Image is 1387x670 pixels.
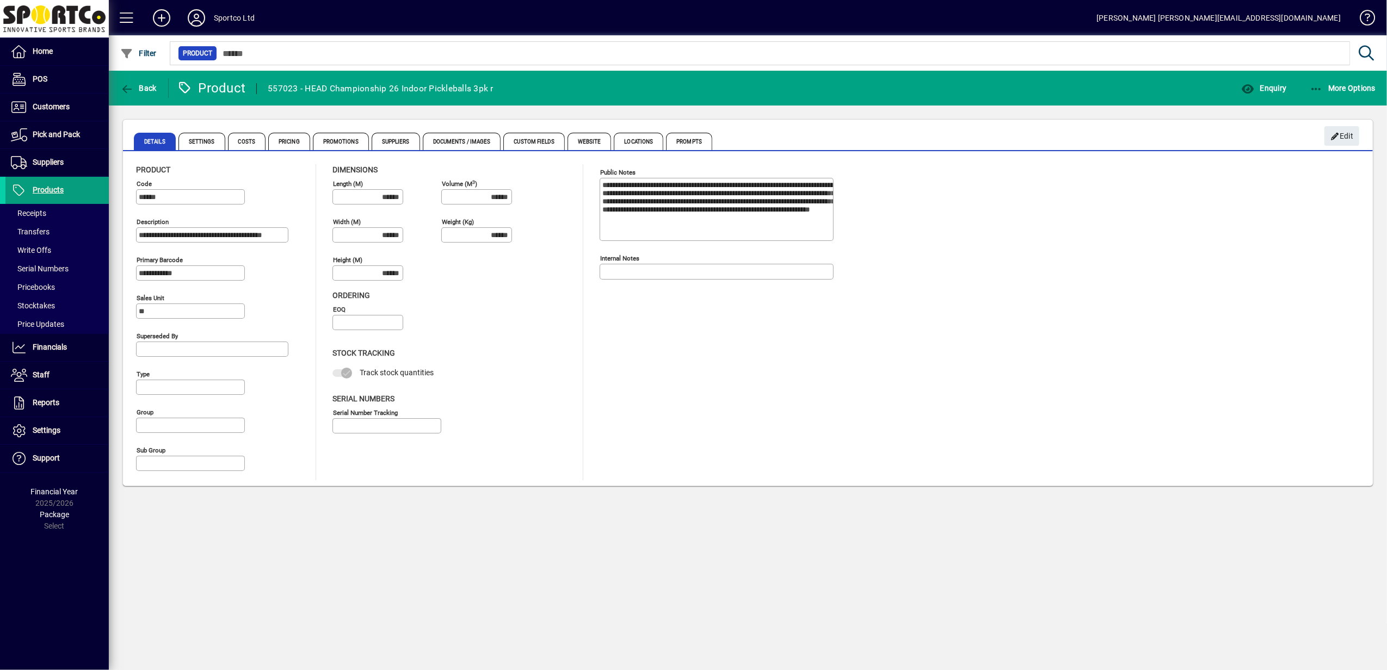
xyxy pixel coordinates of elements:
button: Filter [118,44,159,63]
mat-label: Superseded by [137,332,178,340]
mat-label: Code [137,180,152,188]
div: Sportco Ltd [214,9,255,27]
span: Edit [1330,127,1354,145]
span: Pricing [268,133,310,150]
a: Knowledge Base [1352,2,1373,38]
a: Staff [5,362,109,389]
a: Reports [5,389,109,417]
a: POS [5,66,109,93]
a: Suppliers [5,149,109,176]
span: Write Offs [11,246,51,255]
button: Edit [1324,126,1359,146]
span: Suppliers [33,158,64,166]
span: Track stock quantities [360,368,434,377]
a: Financials [5,334,109,361]
a: Pick and Pack [5,121,109,148]
a: Price Updates [5,315,109,333]
div: Product [177,79,246,97]
span: Products [33,185,64,194]
span: Ordering [332,291,370,300]
span: Financials [33,343,67,351]
span: Receipts [11,209,46,218]
span: Package [40,510,69,519]
a: Customers [5,94,109,121]
span: Transfers [11,227,50,236]
sup: 3 [472,179,475,184]
span: Product [183,48,212,59]
span: Support [33,454,60,462]
button: Profile [179,8,214,28]
div: [PERSON_NAME] [PERSON_NAME][EMAIL_ADDRESS][DOMAIN_NAME] [1096,9,1341,27]
a: Stocktakes [5,296,109,315]
span: Pricebooks [11,283,55,291]
mat-label: Group [137,408,153,416]
mat-label: Internal Notes [600,255,639,262]
span: POS [33,75,47,83]
span: Stocktakes [11,301,55,310]
span: Prompts [666,133,712,150]
a: Settings [5,417,109,444]
span: Product [136,165,170,174]
mat-label: Description [137,218,169,226]
span: Customers [33,102,70,111]
span: Dimensions [332,165,378,174]
a: Write Offs [5,241,109,259]
button: More Options [1307,78,1379,98]
span: Suppliers [372,133,420,150]
span: Documents / Images [423,133,501,150]
span: Reports [33,398,59,407]
button: Back [118,78,159,98]
span: Staff [33,370,50,379]
span: Settings [178,133,225,150]
button: Enquiry [1238,78,1289,98]
mat-label: Type [137,370,150,378]
span: Back [120,84,157,92]
mat-label: Weight (Kg) [442,218,474,226]
span: Details [134,133,176,150]
span: Costs [228,133,266,150]
span: Serial Numbers [11,264,69,273]
span: More Options [1310,84,1376,92]
mat-label: Sales unit [137,294,164,302]
span: Home [33,47,53,55]
a: Home [5,38,109,65]
mat-label: Serial Number tracking [333,408,398,416]
span: Enquiry [1241,84,1286,92]
mat-label: Height (m) [333,256,362,264]
mat-label: Primary barcode [137,256,183,264]
app-page-header-button: Back [109,78,169,98]
a: Transfers [5,222,109,241]
mat-label: EOQ [333,306,346,313]
span: Custom Fields [503,133,564,150]
span: Website [568,133,612,150]
span: Pick and Pack [33,130,80,139]
span: Locations [614,133,663,150]
span: Stock Tracking [332,349,395,357]
mat-label: Width (m) [333,218,361,226]
span: Price Updates [11,320,64,328]
div: 557023 - HEAD Championship 26 Indoor Pickleballs 3pk r [268,80,494,97]
span: Settings [33,426,60,435]
a: Pricebooks [5,278,109,296]
mat-label: Volume (m ) [442,180,477,188]
mat-label: Sub group [137,446,165,454]
a: Support [5,445,109,472]
mat-label: Public Notes [600,169,636,176]
a: Serial Numbers [5,259,109,278]
button: Add [144,8,179,28]
mat-label: Length (m) [333,180,363,188]
span: Promotions [313,133,369,150]
span: Financial Year [31,487,78,496]
a: Receipts [5,204,109,222]
span: Filter [120,49,157,58]
span: Serial Numbers [332,394,394,403]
